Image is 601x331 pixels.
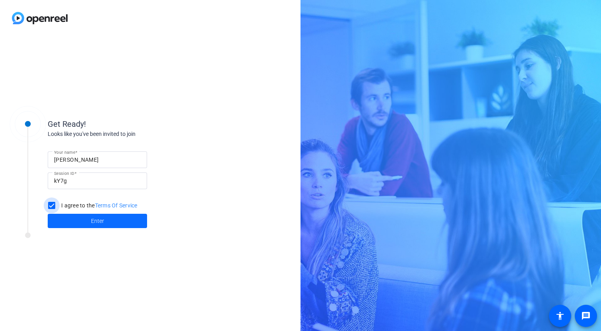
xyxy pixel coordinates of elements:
label: I agree to the [60,201,138,209]
div: Get Ready! [48,118,207,130]
button: Enter [48,214,147,228]
mat-icon: message [581,311,591,321]
mat-label: Session ID [54,171,74,176]
span: Enter [91,217,104,225]
a: Terms Of Service [95,202,138,209]
div: Looks like you've been invited to join [48,130,207,138]
mat-icon: accessibility [555,311,565,321]
mat-label: Your name [54,150,75,155]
